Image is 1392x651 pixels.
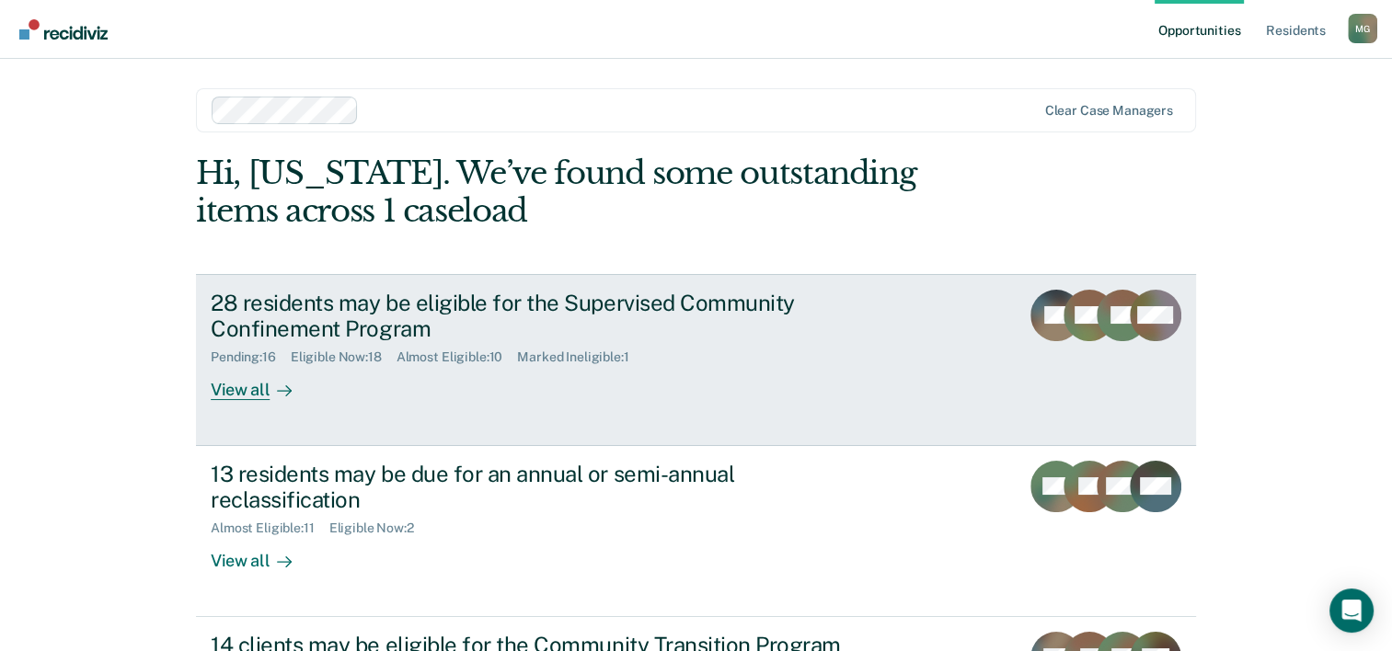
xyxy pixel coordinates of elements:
div: Hi, [US_STATE]. We’ve found some outstanding items across 1 caseload [196,154,995,230]
div: Almost Eligible : 11 [211,520,329,536]
div: M G [1348,14,1377,43]
div: 13 residents may be due for an annual or semi-annual reclassification [211,461,857,514]
div: Clear case managers [1045,103,1173,119]
img: Recidiviz [19,19,108,40]
div: View all [211,365,314,401]
div: Almost Eligible : 10 [397,349,518,365]
a: 28 residents may be eligible for the Supervised Community Confinement ProgramPending:16Eligible N... [196,274,1196,446]
div: Eligible Now : 2 [329,520,429,536]
div: Open Intercom Messenger [1329,588,1374,633]
a: 13 residents may be due for an annual or semi-annual reclassificationAlmost Eligible:11Eligible N... [196,446,1196,617]
button: Profile dropdown button [1348,14,1377,43]
div: Pending : 16 [211,349,291,365]
div: Marked Ineligible : 1 [517,349,643,365]
div: 28 residents may be eligible for the Supervised Community Confinement Program [211,290,857,343]
div: View all [211,536,314,572]
div: Eligible Now : 18 [291,349,397,365]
